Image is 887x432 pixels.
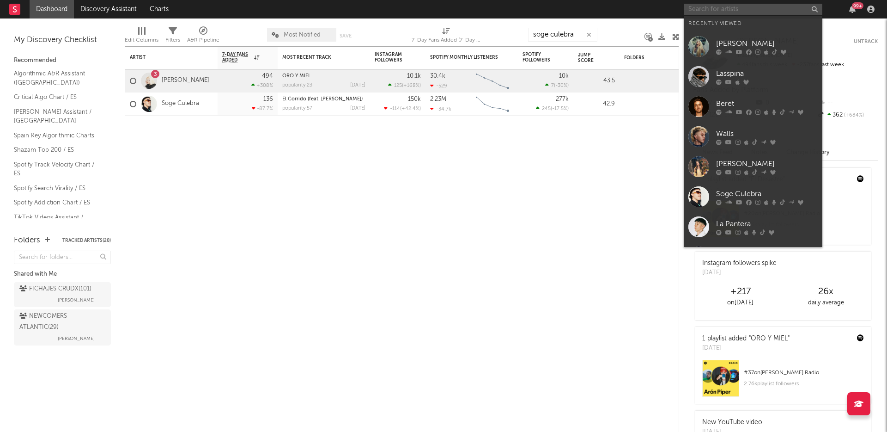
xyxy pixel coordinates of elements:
a: [PERSON_NAME] [684,152,822,182]
div: 7-Day Fans Added (7-Day Fans Added) [412,35,481,46]
div: NEWCOMERS ATLANTIC ( 29 ) [19,311,103,333]
input: Search for artists [684,4,822,15]
a: Spotify Track Velocity Chart / ES [14,160,102,179]
a: #37on[PERSON_NAME] Radio2.76kplaylist followers [695,360,871,404]
a: [PERSON_NAME] [684,242,822,272]
a: Shazam Top 200 / ES [14,145,102,155]
div: 7-Day Fans Added (7-Day Fans Added) [412,23,481,50]
div: [DATE] [350,83,365,88]
a: [PERSON_NAME] [684,31,822,62]
a: La Pantera [684,212,822,242]
button: 99+ [849,6,856,13]
div: ( ) [536,105,569,111]
div: ORO Y MIEL [282,74,365,79]
div: 362 [816,109,878,121]
span: [PERSON_NAME] [58,333,95,344]
div: 2.23M [430,96,446,102]
span: -30 % [555,83,567,88]
a: Spain Key Algorithmic Charts [14,130,102,141]
div: popularity: 57 [282,106,312,111]
span: +684 % [843,113,864,118]
div: 43.5 [578,75,615,86]
div: [DATE] [702,268,777,278]
a: TikTok Videos Assistant / [GEOGRAPHIC_DATA] [14,212,102,231]
div: 26 x [783,286,869,297]
a: Algorithmic A&R Assistant ([GEOGRAPHIC_DATA]) [14,68,102,87]
div: -34.7k [430,106,451,112]
button: Tracked Artists(20) [62,238,111,243]
div: [PERSON_NAME] [716,38,818,49]
span: [PERSON_NAME] [58,295,95,306]
div: 494 [262,73,273,79]
div: 2.76k playlist followers [744,378,864,389]
div: 150k [408,96,421,102]
span: 7-Day Fans Added [222,52,252,63]
div: ( ) [384,105,421,111]
span: -114 [390,106,400,111]
div: 10.1k [407,73,421,79]
div: Jump Score [578,52,601,63]
a: NEWCOMERS ATLANTIC(29)[PERSON_NAME] [14,309,111,346]
div: 10k [559,73,569,79]
div: New YouTube video [702,418,762,427]
div: daily average [783,297,869,309]
div: Instagram Followers [375,52,407,63]
div: Folders [14,235,40,246]
div: 99 + [852,2,863,9]
button: Untrack [854,37,878,46]
div: A&R Pipeline [187,35,219,46]
button: Save [340,33,352,38]
div: +217 [698,286,783,297]
div: on [DATE] [698,297,783,309]
a: [PERSON_NAME] Assistant / [GEOGRAPHIC_DATA] [14,107,102,126]
span: 245 [542,106,551,111]
a: "ORO Y MIEL" [749,335,790,342]
div: [DATE] [702,344,790,353]
div: 30.4k [430,73,445,79]
div: 136 [263,96,273,102]
a: [PERSON_NAME] [162,77,209,85]
div: Recommended [14,55,111,66]
div: Spotify Monthly Listeners [430,55,499,60]
span: 7 [551,83,554,88]
a: Soge Culebra [684,182,822,212]
a: FICHAJES CRUDX(101)[PERSON_NAME] [14,282,111,307]
div: +308 % [251,82,273,88]
div: Artist [130,55,199,60]
div: -87.7 % [252,105,273,111]
a: Critical Algo Chart / ES [14,92,102,102]
svg: Chart title [472,93,513,116]
span: +168 % [403,83,419,88]
div: Filters [165,35,180,46]
div: A&R Pipeline [187,23,219,50]
div: Beret [716,98,818,109]
div: Spotify Followers [522,52,555,63]
div: Walls [716,128,818,139]
div: [DATE] [350,106,365,111]
a: Walls [684,122,822,152]
a: Lasspina [684,62,822,92]
span: Most Notified [284,32,321,38]
div: Edit Columns [125,35,158,46]
div: [PERSON_NAME] [716,158,818,169]
div: La Pantera [716,218,818,229]
div: Lasspina [716,68,818,79]
div: FICHAJES CRUDX ( 101 ) [19,284,91,295]
a: ORO Y MIEL [282,74,311,79]
div: El Corrido (feat. Manuel Turizo) [282,97,365,102]
div: Shared with Me [14,269,111,280]
div: Most Recent Track [282,55,352,60]
div: My Discovery Checklist [14,35,111,46]
input: Search... [528,28,597,42]
a: El Corrido (feat. [PERSON_NAME]) [282,97,363,102]
div: -529 [430,83,447,89]
div: -- [816,97,878,109]
div: ( ) [545,82,569,88]
div: ( ) [388,82,421,88]
div: 1 playlist added [702,334,790,344]
a: Spotify Search Virality / ES [14,183,102,193]
span: +42.4 % [401,106,419,111]
div: 42.9 [578,99,615,110]
div: Edit Columns [125,23,158,50]
span: -17.5 % [552,106,567,111]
